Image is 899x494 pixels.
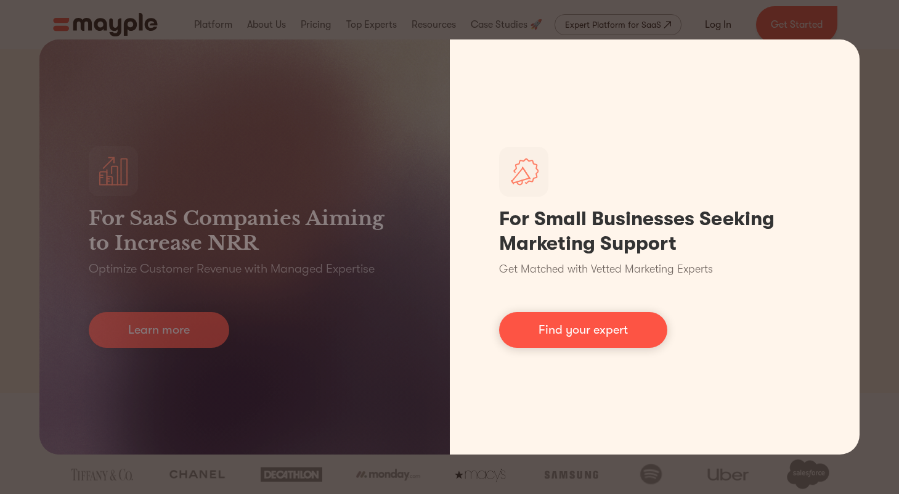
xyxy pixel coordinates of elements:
a: Learn more [89,312,229,348]
h3: For SaaS Companies Aiming to Increase NRR [89,206,401,255]
p: Optimize Customer Revenue with Managed Expertise [89,260,375,278]
h1: For Small Businesses Seeking Marketing Support [499,207,811,256]
a: Find your expert [499,312,667,348]
p: Get Matched with Vetted Marketing Experts [499,261,713,278]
